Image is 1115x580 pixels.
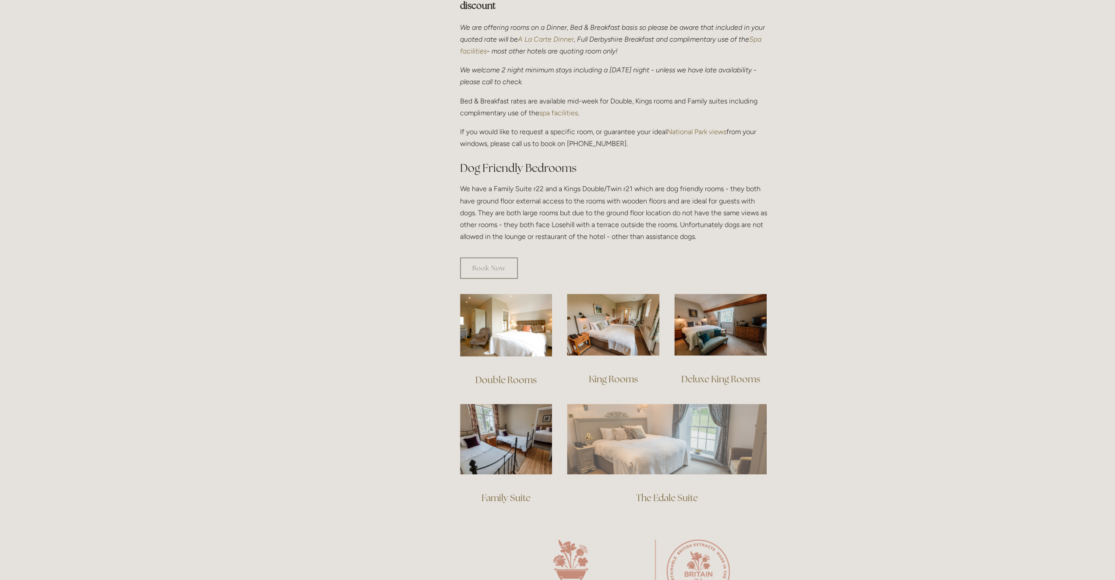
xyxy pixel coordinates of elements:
[460,183,767,242] p: We have a Family Suite r22 and a Kings Double/Twin r21 which are dog friendly rooms - they both h...
[475,374,537,386] a: Double Rooms
[636,492,698,504] a: The Edale Suite
[460,95,767,119] p: Bed & Breakfast rates are available mid-week for Double, Kings rooms and Family suites including ...
[518,35,574,43] a: A La Carte Dinner
[460,126,767,149] p: If you would like to request a specific room, or guarantee your ideal from your windows, please c...
[567,404,767,474] img: The Edale Suite, Losehill Hotel
[589,373,638,385] a: King Rooms
[674,294,767,356] img: Deluxe King Room view, Losehill Hotel
[681,373,760,385] a: Deluxe King Rooms
[574,35,749,43] em: , Full Derbyshire Breakfast and complimentary use of the
[460,66,758,86] em: We welcome 2 night minimum stays including a [DATE] night - unless we have late availability - pl...
[460,294,552,356] img: Double Room view, Losehill Hotel
[481,492,531,504] a: Family Suite
[460,160,767,176] h2: Dog Friendly Bedrooms
[460,257,518,279] a: Book Now
[487,47,618,55] em: - most other hotels are quoting room only!
[567,294,659,356] img: King Room view, Losehill Hotel
[539,109,578,117] a: spa facilities
[460,404,552,474] img: Family Suite view, Losehill Hotel
[460,23,767,43] em: We are offering rooms on a Dinner, Bed & Breakfast basis so please be aware that included in your...
[667,128,726,136] a: National Park views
